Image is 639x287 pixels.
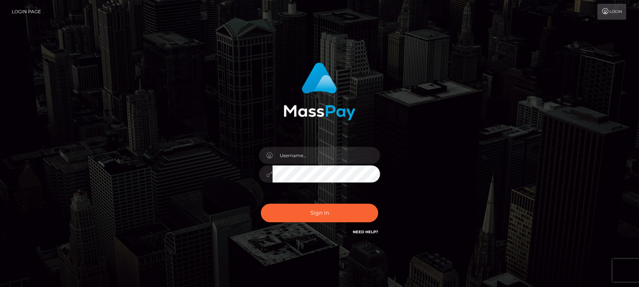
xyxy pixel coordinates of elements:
a: Login [597,4,626,20]
a: Need Help? [353,229,378,234]
img: MassPay Login [284,62,355,120]
a: Login Page [12,4,41,20]
button: Sign in [261,204,378,222]
input: Username... [273,147,380,164]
